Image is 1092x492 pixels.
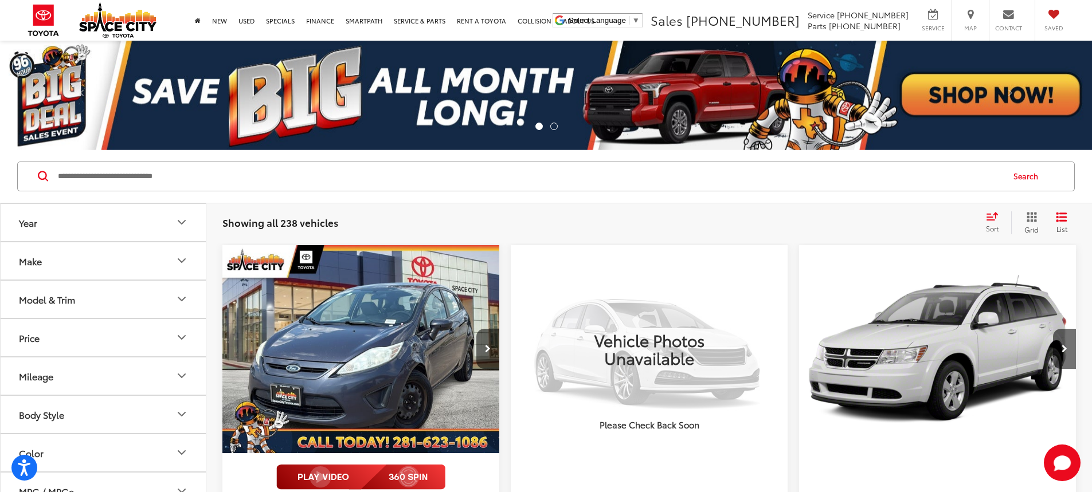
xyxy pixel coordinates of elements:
[175,407,189,421] div: Body Style
[19,409,64,420] div: Body Style
[1,319,207,356] button: PricePrice
[1041,24,1066,32] span: Saved
[1011,211,1047,234] button: Grid View
[19,294,75,305] div: Model & Trim
[19,447,44,458] div: Color
[19,217,37,228] div: Year
[222,215,338,229] span: Showing all 238 vehicles
[1,434,207,471] button: ColorColor
[995,24,1022,32] span: Contact
[632,16,640,25] span: ▼
[651,11,683,29] span: Sales
[1053,329,1076,369] button: Next image
[79,2,156,38] img: Space City Toyota
[958,24,983,32] span: Map
[920,24,946,32] span: Service
[808,9,835,21] span: Service
[1003,162,1055,191] button: Search
[19,332,40,343] div: Price
[175,369,189,383] div: Mileage
[19,371,53,381] div: Mileage
[808,20,827,32] span: Parts
[175,254,189,267] div: Make
[837,9,909,21] span: [PHONE_NUMBER]
[986,223,999,233] span: Sort
[1,204,207,241] button: YearYear
[1056,224,1067,234] span: List
[1044,444,1081,481] svg: Start Chat
[569,16,626,25] span: Select Language
[175,215,189,229] div: Year
[1,357,207,395] button: MileageMileage
[175,292,189,306] div: Model & Trim
[1,242,207,280] button: MakeMake
[799,245,1077,453] a: 2012 Dodge Journey SXT2012 Dodge Journey SXT2012 Dodge Journey SXT2012 Dodge Journey SXT
[1,396,207,433] button: Body StyleBody Style
[511,245,788,452] a: VIEW_DETAILS
[476,329,499,369] button: Next image
[175,330,189,344] div: Price
[1047,211,1076,234] button: List View
[175,446,189,459] div: Color
[222,245,500,453] div: 2013 Ford Fiesta S 0
[1044,444,1081,481] button: Toggle Chat Window
[1024,225,1039,234] span: Grid
[829,20,901,32] span: [PHONE_NUMBER]
[1,281,207,318] button: Model & TrimModel & Trim
[686,11,800,29] span: [PHONE_NUMBER]
[799,245,1077,453] div: 2012 Dodge Journey SXT 0
[569,16,640,25] a: Select Language​
[222,245,500,453] a: 2013 Ford Fiesta S2013 Ford Fiesta S2013 Ford Fiesta S2013 Ford Fiesta S
[799,245,1077,454] img: 2012 Dodge Journey SXT
[276,465,445,490] img: full motion video
[980,211,1011,234] button: Select sort value
[57,163,1003,190] input: Search by Make, Model, or Keyword
[19,255,42,266] div: Make
[222,245,500,454] img: 2013 Ford Fiesta S
[511,245,788,452] img: Vehicle Photos Unavailable Please Check Back Soon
